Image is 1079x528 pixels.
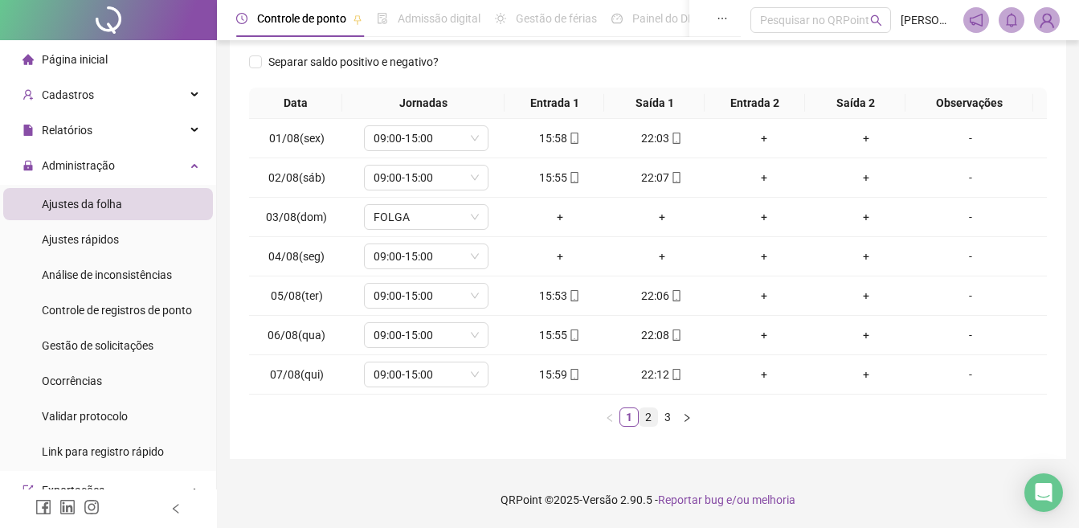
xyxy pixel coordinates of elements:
div: - [923,287,1018,305]
div: + [719,326,808,344]
div: 22:06 [617,287,706,305]
th: Saída 1 [604,88,705,119]
span: mobile [567,329,580,341]
span: Gestão de férias [516,12,597,25]
div: + [719,248,808,265]
div: - [923,366,1018,383]
div: - [923,326,1018,344]
a: 1 [620,408,638,426]
span: Ocorrências [42,375,102,387]
div: + [515,248,604,265]
span: ellipsis [717,13,728,24]
img: 39415 [1035,8,1059,32]
span: left [170,503,182,514]
span: left [605,413,615,423]
span: facebook [35,499,51,515]
li: Próxima página [677,407,697,427]
span: Controle de ponto [257,12,346,25]
div: + [821,366,910,383]
th: Jornadas [342,88,504,119]
span: [PERSON_NAME] [901,11,954,29]
div: + [719,208,808,226]
span: home [22,54,34,65]
span: down [470,291,480,301]
span: notification [969,13,983,27]
div: + [617,248,706,265]
div: + [821,248,910,265]
span: down [470,212,480,222]
span: Versão [582,493,618,506]
div: + [617,208,706,226]
span: 06/08(qua) [268,329,325,342]
a: 2 [640,408,657,426]
div: + [821,129,910,147]
th: Data [249,88,342,119]
span: down [470,252,480,261]
span: lock [22,160,34,171]
span: Relatórios [42,124,92,137]
div: 15:55 [515,326,604,344]
span: Análise de inconsistências [42,268,172,281]
div: + [719,169,808,186]
div: 15:58 [515,129,604,147]
span: Página inicial [42,53,108,66]
span: mobile [669,329,682,341]
div: 22:07 [617,169,706,186]
span: Validar protocolo [42,410,128,423]
span: instagram [84,499,100,515]
span: 05/08(ter) [271,289,323,302]
span: 09:00-15:00 [374,244,479,268]
th: Entrada 2 [705,88,805,119]
span: mobile [567,369,580,380]
span: FOLGA [374,205,479,229]
span: 02/08(sáb) [268,171,325,184]
span: right [682,413,692,423]
span: 09:00-15:00 [374,284,479,308]
span: Cadastros [42,88,94,101]
span: mobile [567,290,580,301]
button: right [677,407,697,427]
span: Link para registro rápido [42,445,164,458]
th: Observações [905,88,1033,119]
span: Controle de registros de ponto [42,304,192,317]
span: down [470,370,480,379]
span: 04/08(seg) [268,250,325,263]
span: user-add [22,89,34,100]
span: mobile [669,133,682,144]
div: - [923,248,1018,265]
div: 15:59 [515,366,604,383]
div: + [719,287,808,305]
div: + [821,326,910,344]
th: Entrada 1 [505,88,605,119]
span: Gestão de solicitações [42,339,153,352]
span: mobile [669,369,682,380]
li: 2 [639,407,658,427]
div: 22:08 [617,326,706,344]
span: 07/08(qui) [270,368,324,381]
span: clock-circle [236,13,247,24]
span: mobile [669,172,682,183]
span: Separar saldo positivo e negativo? [262,53,445,71]
span: Admissão digital [398,12,480,25]
span: file-done [377,13,388,24]
footer: QRPoint © 2025 - 2.90.5 - [217,472,1079,528]
span: 09:00-15:00 [374,166,479,190]
span: Painel do DP [632,12,695,25]
span: Administração [42,159,115,172]
div: Open Intercom Messenger [1024,473,1063,512]
span: 09:00-15:00 [374,362,479,387]
div: - [923,169,1018,186]
span: 09:00-15:00 [374,323,479,347]
span: 01/08(sex) [269,132,325,145]
li: 1 [619,407,639,427]
span: pushpin [353,14,362,24]
span: Ajustes rápidos [42,233,119,246]
a: 3 [659,408,676,426]
div: 15:55 [515,169,604,186]
span: down [470,330,480,340]
div: + [719,366,808,383]
div: + [821,169,910,186]
div: + [821,208,910,226]
div: + [515,208,604,226]
span: Observações [912,94,1027,112]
